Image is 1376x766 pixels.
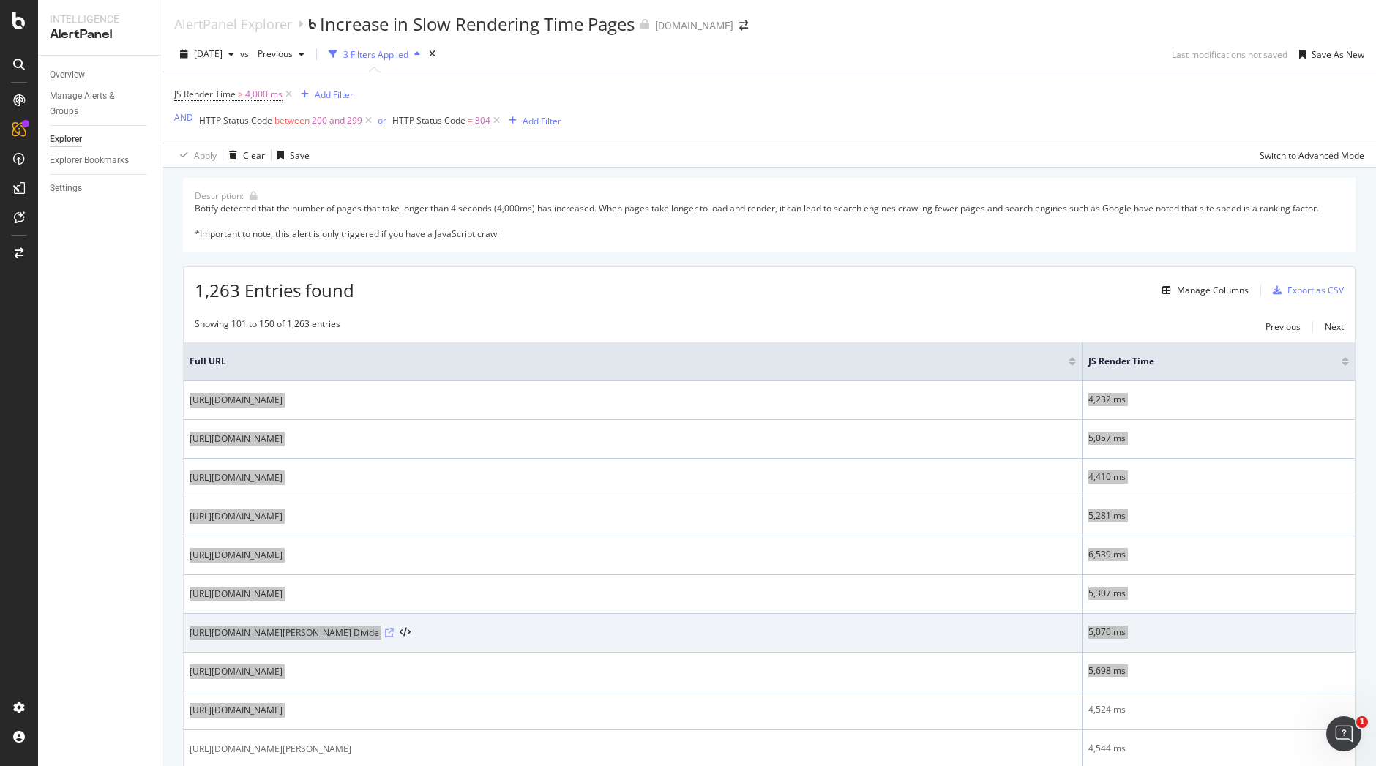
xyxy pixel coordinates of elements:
[195,202,1344,239] div: Botify detected that the number of pages that take longer than 4 seconds (4,000ms) has increased....
[1088,355,1320,368] span: JS Render Time
[245,84,283,105] span: 4,000 ms
[50,153,152,168] a: Explorer Bookmarks
[320,12,635,37] div: Increase in Slow Rendering Time Pages
[190,664,283,679] span: [URL][DOMAIN_NAME]
[50,67,152,83] a: Overview
[1177,284,1249,296] div: Manage Columns
[190,355,1047,368] span: Full URL
[195,189,244,202] div: Description:
[50,26,150,43] div: AlertPanel
[240,48,252,60] span: vs
[1312,48,1364,61] div: Save As New
[1088,432,1349,445] div: 5,057 ms
[252,48,293,60] span: Previous
[190,509,283,524] span: [URL][DOMAIN_NAME]
[1172,48,1287,61] div: Last modifications not saved
[378,113,386,127] button: or
[1088,509,1349,522] div: 5,281 ms
[343,48,408,61] div: 3 Filters Applied
[523,115,561,127] div: Add Filter
[323,42,426,66] button: 3 Filters Applied
[739,20,748,31] div: arrow-right-arrow-left
[238,88,243,100] span: >
[50,89,138,119] div: Manage Alerts & Groups
[1088,587,1349,600] div: 5,307 ms
[199,114,272,127] span: HTTP Status Code
[1260,149,1364,162] div: Switch to Advanced Mode
[195,318,340,335] div: Showing 101 to 150 of 1,263 entries
[1265,318,1301,335] button: Previous
[50,89,152,119] a: Manage Alerts & Groups
[1325,318,1344,335] button: Next
[1356,716,1368,728] span: 1
[195,278,354,302] span: 1,263 Entries found
[312,110,362,131] span: 200 and 299
[252,42,310,66] button: Previous
[194,149,217,162] div: Apply
[1287,284,1344,296] div: Export as CSV
[190,587,283,601] span: [URL][DOMAIN_NAME]
[1088,548,1349,561] div: 6,539 ms
[190,626,379,640] span: [URL][DOMAIN_NAME][PERSON_NAME] Divide
[1088,393,1349,406] div: 4,232 ms
[1325,320,1344,333] div: Next
[243,149,265,162] div: Clear
[190,742,351,756] span: [URL][DOMAIN_NAME][PERSON_NAME]
[190,548,283,563] span: [URL][DOMAIN_NAME]
[190,703,283,718] span: [URL][DOMAIN_NAME]
[194,48,223,60] span: 2025 Sep. 18th
[50,67,85,83] div: Overview
[1267,279,1344,302] button: Export as CSV
[385,628,394,637] a: Visit Online Page
[1265,320,1301,333] div: Previous
[50,132,152,147] a: Explorer
[295,86,354,103] button: Add Filter
[1088,742,1349,755] div: 4,544 ms
[174,110,193,124] button: AND
[223,143,265,167] button: Clear
[290,149,310,162] div: Save
[378,114,386,127] div: or
[1326,716,1361,751] iframe: Intercom live chat
[1088,664,1349,677] div: 5,698 ms
[1156,282,1249,299] button: Manage Columns
[274,114,310,127] span: between
[1088,703,1349,716] div: 4,524 ms
[315,89,354,101] div: Add Filter
[400,628,411,638] button: View HTML Source
[174,88,236,100] span: JS Render Time
[392,114,465,127] span: HTTP Status Code
[1088,626,1349,639] div: 5,070 ms
[50,181,152,196] a: Settings
[503,112,561,129] button: Add Filter
[50,132,82,147] div: Explorer
[174,143,217,167] button: Apply
[1254,143,1364,167] button: Switch to Advanced Mode
[272,143,310,167] button: Save
[174,16,292,32] a: AlertPanel Explorer
[50,181,82,196] div: Settings
[655,18,733,33] div: [DOMAIN_NAME]
[1293,42,1364,66] button: Save As New
[468,114,473,127] span: =
[50,12,150,26] div: Intelligence
[1088,470,1349,484] div: 4,410 ms
[50,153,129,168] div: Explorer Bookmarks
[190,393,283,408] span: [URL][DOMAIN_NAME]
[174,42,240,66] button: [DATE]
[190,470,283,485] span: [URL][DOMAIN_NAME]
[475,110,490,131] span: 304
[426,47,438,61] div: times
[190,432,283,446] span: [URL][DOMAIN_NAME]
